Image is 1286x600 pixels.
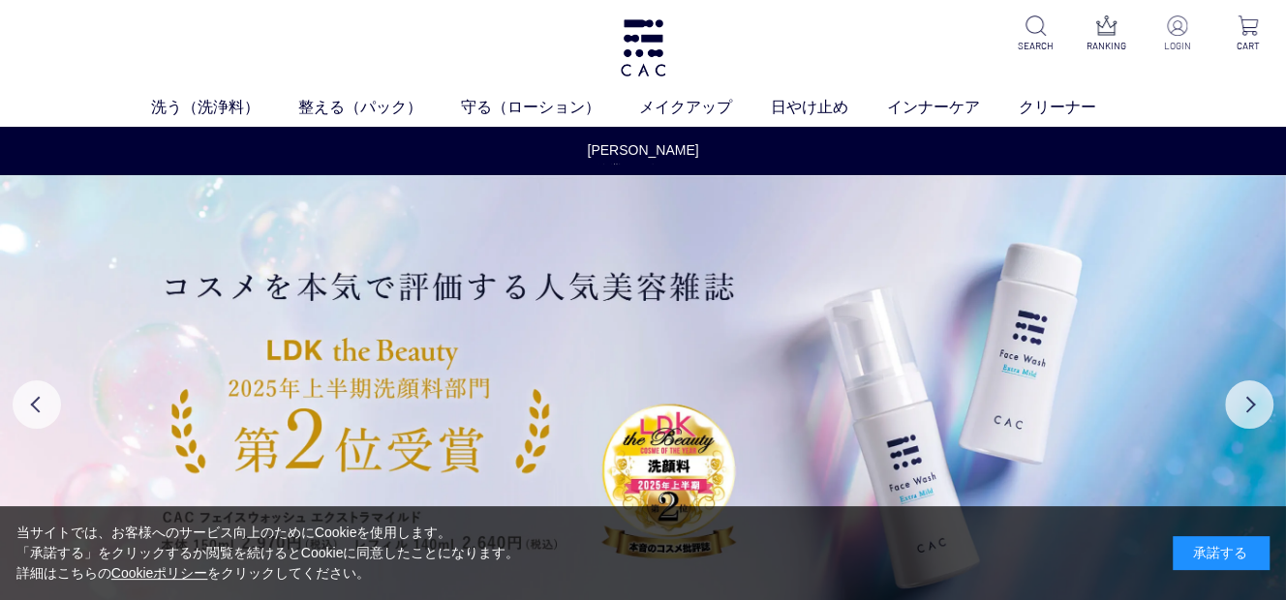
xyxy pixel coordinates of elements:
p: SEARCH [1013,39,1058,53]
a: 洗う（洗浄料） [151,96,298,119]
a: 日やけ止め [771,96,887,119]
div: 当サイトでは、お客様へのサービス向上のためにCookieを使用します。 「承諾する」をクリックするか閲覧を続けるとCookieに同意したことになります。 詳細はこちらの をクリックしてください。 [16,523,520,584]
button: Previous [13,380,61,429]
a: RANKING [1084,15,1129,53]
a: CART [1225,15,1271,53]
div: 承諾する [1173,536,1270,570]
img: logo [618,19,668,76]
a: クリーナー [1019,96,1135,119]
a: 守る（ローション） [461,96,639,119]
a: インナーケア [887,96,1019,119]
a: Cookieポリシー [111,565,208,581]
a: LOGIN [1154,15,1200,53]
p: LOGIN [1154,39,1200,53]
button: Next [1225,380,1273,429]
a: SEARCH [1013,15,1058,53]
a: メイクアップ [639,96,771,119]
a: 整える（パック） [298,96,461,119]
a: [PERSON_NAME]休業のお知らせ [582,140,704,181]
p: CART [1225,39,1271,53]
p: RANKING [1084,39,1129,53]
